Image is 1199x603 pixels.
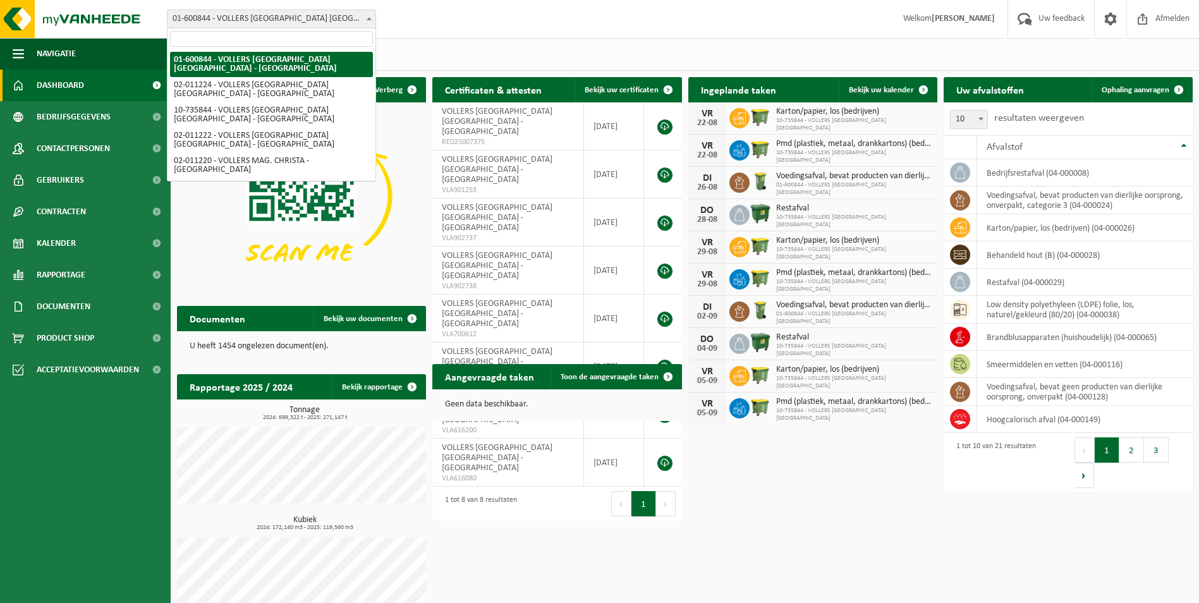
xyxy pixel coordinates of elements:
[1119,437,1144,463] button: 2
[977,351,1193,378] td: smeermiddelen en vetten (04-000116)
[695,248,720,257] div: 29-08
[442,251,552,281] span: VOLLERS [GEOGRAPHIC_DATA] [GEOGRAPHIC_DATA] - [GEOGRAPHIC_DATA]
[190,342,413,351] p: U heeft 1454 ongelezen document(en).
[695,119,720,128] div: 22-08
[776,332,931,343] span: Restafval
[695,141,720,151] div: VR
[695,183,720,192] div: 26-08
[695,238,720,248] div: VR
[432,364,547,389] h2: Aangevraagde taken
[561,373,659,381] span: Toon de aangevraagde taken
[695,302,720,312] div: DI
[750,267,771,289] img: WB-1100-HPE-GN-50
[37,354,139,386] span: Acceptatievoorwaarden
[695,334,720,344] div: DO
[183,406,426,421] h3: Tonnage
[776,407,931,422] span: 10-735844 - VOLLERS [GEOGRAPHIC_DATA] [GEOGRAPHIC_DATA]
[776,278,931,293] span: 10-735844 - VOLLERS [GEOGRAPHIC_DATA] [GEOGRAPHIC_DATA]
[442,281,573,291] span: VLA902738
[551,364,681,389] a: Toon de aangevraagde taken
[37,259,85,291] span: Rapportage
[324,315,403,323] span: Bekijk uw documenten
[442,473,573,484] span: VLA616080
[1102,86,1169,94] span: Ophaling aanvragen
[776,246,931,261] span: 10-735844 - VOLLERS [GEOGRAPHIC_DATA] [GEOGRAPHIC_DATA]
[750,203,771,224] img: WB-1100-HPE-GN-04
[183,415,426,421] span: 2024: 699,322 t - 2025: 271,147 t
[977,378,1193,406] td: voedingsafval, bevat geen producten van dierlijke oorsprong, onverpakt (04-000128)
[37,164,84,196] span: Gebruikers
[584,439,645,487] td: [DATE]
[950,110,988,129] span: 10
[750,300,771,321] img: WB-0140-HPE-GN-50
[750,235,771,257] img: WB-1100-HPE-GN-50
[170,77,373,102] li: 02-011224 - VOLLERS [GEOGRAPHIC_DATA] [GEOGRAPHIC_DATA] - [GEOGRAPHIC_DATA]
[750,332,771,353] img: WB-1100-HPE-GN-04
[584,343,645,391] td: [DATE]
[442,329,573,339] span: VLA700612
[442,425,573,435] span: VLA616200
[442,233,573,243] span: VLA902737
[688,77,789,102] h2: Ingeplande taken
[695,344,720,353] div: 04-09
[839,77,936,102] a: Bekijk uw kalender
[631,491,656,516] button: 1
[695,399,720,409] div: VR
[776,236,931,246] span: Karton/papier, los (bedrijven)
[584,150,645,198] td: [DATE]
[977,296,1193,324] td: low density polyethyleen (LDPE) folie, los, naturel/gekleurd (80/20) (04-000038)
[776,107,931,117] span: Karton/papier, los (bedrijven)
[977,324,1193,351] td: brandblusapparaten (huishoudelijk) (04-000065)
[37,322,94,354] span: Product Shop
[611,491,631,516] button: Previous
[695,312,720,321] div: 02-09
[695,205,720,216] div: DO
[776,181,931,197] span: 01-600844 - VOLLERS [GEOGRAPHIC_DATA] [GEOGRAPHIC_DATA]
[375,86,403,94] span: Verberg
[170,153,373,178] li: 02-011220 - VOLLERS MAG. CHRISTA - [GEOGRAPHIC_DATA]
[37,38,76,70] span: Navigatie
[695,270,720,280] div: VR
[37,228,76,259] span: Kalender
[439,490,517,518] div: 1 tot 8 van 8 resultaten
[695,216,720,224] div: 28-08
[695,377,720,386] div: 05-09
[750,396,771,418] img: WB-1100-HPE-GN-50
[365,77,425,102] button: Verberg
[750,171,771,192] img: WB-0140-HPE-GN-50
[442,443,552,473] span: VOLLERS [GEOGRAPHIC_DATA] [GEOGRAPHIC_DATA] - [GEOGRAPHIC_DATA]
[170,128,373,153] li: 02-011222 - VOLLERS [GEOGRAPHIC_DATA] [GEOGRAPHIC_DATA] - [GEOGRAPHIC_DATA]
[750,106,771,128] img: WB-1100-HPE-GN-50
[177,374,305,399] h2: Rapportage 2025 / 2024
[776,375,931,390] span: 10-735844 - VOLLERS [GEOGRAPHIC_DATA] [GEOGRAPHIC_DATA]
[932,14,995,23] strong: [PERSON_NAME]
[776,300,931,310] span: Voedingsafval, bevat producten van dierlijke oorsprong, onverpakt, categorie 3
[776,204,931,214] span: Restafval
[584,198,645,247] td: [DATE]
[183,525,426,531] span: 2024: 172,140 m3 - 2025: 119,560 m3
[432,77,554,102] h2: Certificaten & attesten
[776,310,931,326] span: 01-600844 - VOLLERS [GEOGRAPHIC_DATA] [GEOGRAPHIC_DATA]
[37,101,111,133] span: Bedrijfsgegevens
[987,142,1023,152] span: Afvalstof
[1095,437,1119,463] button: 1
[776,268,931,278] span: Pmd (plastiek, metaal, drankkartons) (bedrijven)
[585,86,659,94] span: Bekijk uw certificaten
[776,365,931,375] span: Karton/papier, los (bedrijven)
[977,406,1193,433] td: hoogcalorisch afval (04-000149)
[167,9,376,28] span: 01-600844 - VOLLERS BELGIUM NV - ANTWERPEN
[442,299,552,329] span: VOLLERS [GEOGRAPHIC_DATA] [GEOGRAPHIC_DATA] - [GEOGRAPHIC_DATA]
[977,241,1193,269] td: behandeld hout (B) (04-000028)
[313,306,425,331] a: Bekijk uw documenten
[442,107,552,137] span: VOLLERS [GEOGRAPHIC_DATA] [GEOGRAPHIC_DATA] - [GEOGRAPHIC_DATA]
[695,109,720,119] div: VR
[442,347,552,377] span: VOLLERS [GEOGRAPHIC_DATA] [GEOGRAPHIC_DATA] - [GEOGRAPHIC_DATA]
[177,306,258,331] h2: Documenten
[776,214,931,229] span: 10-735844 - VOLLERS [GEOGRAPHIC_DATA] [GEOGRAPHIC_DATA]
[695,367,720,377] div: VR
[750,364,771,386] img: WB-1100-HPE-GN-50
[776,343,931,358] span: 10-735844 - VOLLERS [GEOGRAPHIC_DATA] [GEOGRAPHIC_DATA]
[584,247,645,295] td: [DATE]
[170,102,373,128] li: 10-735844 - VOLLERS [GEOGRAPHIC_DATA] [GEOGRAPHIC_DATA] - [GEOGRAPHIC_DATA]
[695,151,720,160] div: 22-08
